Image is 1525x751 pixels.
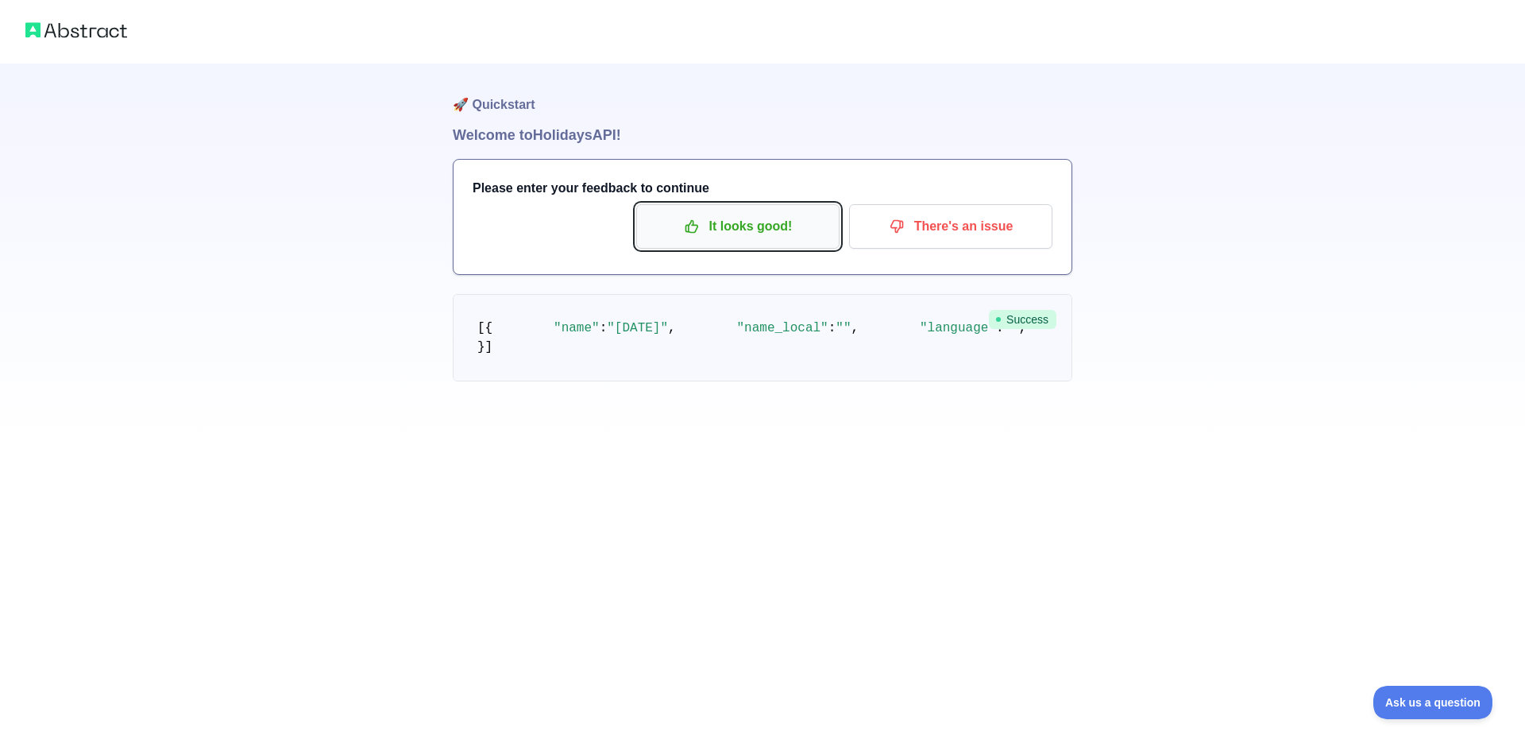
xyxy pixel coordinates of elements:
img: Abstract logo [25,19,127,41]
p: It looks good! [648,213,828,240]
span: [ [477,321,485,335]
span: Success [989,310,1056,329]
span: "" [836,321,851,335]
iframe: Toggle Customer Support [1373,686,1493,719]
span: "name_local" [736,321,828,335]
h1: Welcome to Holidays API! [453,124,1072,146]
span: "name" [554,321,600,335]
h3: Please enter your feedback to continue [473,179,1052,198]
p: There's an issue [861,213,1040,240]
span: : [600,321,608,335]
span: , [851,321,859,335]
h1: 🚀 Quickstart [453,64,1072,124]
span: , [668,321,676,335]
button: It looks good! [636,204,840,249]
button: There's an issue [849,204,1052,249]
span: "language" [920,321,996,335]
span: "[DATE]" [607,321,668,335]
span: : [828,321,836,335]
